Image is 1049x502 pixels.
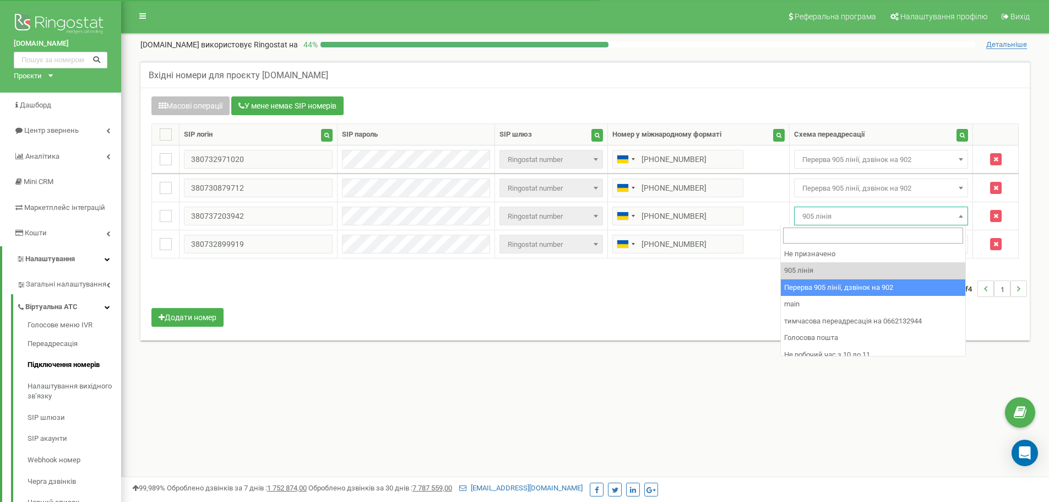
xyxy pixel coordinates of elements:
div: Telephone country code [613,150,638,168]
a: Віртуальна АТС [17,294,121,317]
input: Пошук за номером [14,52,107,68]
button: У мене немає SIP номерів [231,96,344,115]
span: 99,989% [132,484,165,492]
button: Додати номер [151,308,224,327]
span: Оброблено дзвінків за 30 днів : [308,484,452,492]
span: Ringostat number [499,207,604,225]
li: Голосова пошта [781,330,965,347]
p: [DOMAIN_NAME] [140,39,298,50]
span: Налаштування [25,255,75,263]
input: 050 123 4567 [612,179,743,197]
a: Підключення номерів [28,354,121,376]
span: Перерва 905 лінії, дзвінок на 902 [798,181,964,196]
u: 7 787 559,00 [412,484,452,492]
span: Оброблено дзвінків за 7 днів : [167,484,307,492]
span: Налаштування профілю [900,12,987,21]
span: Ringostat number [499,235,604,253]
div: Проєкти [14,71,42,82]
span: Загальні налаштування [26,279,106,290]
a: Webhook номер [28,450,121,471]
div: SIP логін [184,129,213,140]
a: [EMAIL_ADDRESS][DOMAIN_NAME] [459,484,583,492]
span: Ringostat number [499,179,604,197]
a: Налаштування вихідного зв’язку [28,376,121,407]
a: Переадресація [28,333,121,355]
span: Ringostat number [503,209,600,224]
a: Загальні налаштування [17,272,121,294]
li: Не робочий час з 10 до 11 [781,347,965,364]
a: SIP акаунти [28,428,121,450]
span: Ringostat number [503,181,600,196]
img: Ringostat logo [14,11,107,39]
span: Реферальна програма [795,12,876,21]
div: Схема переадресації [794,129,865,140]
input: 050 123 4567 [612,235,743,253]
li: Не призначено [781,246,965,263]
span: Ringostat number [503,152,600,168]
button: Масові операції [151,96,230,115]
span: 905 лінія [798,209,964,224]
li: 905 лінія [781,262,965,279]
span: Аналiтика [25,152,59,160]
a: [DOMAIN_NAME] [14,39,107,49]
span: Детальніше [986,40,1027,49]
div: Telephone country code [613,207,638,225]
span: використовує Ringostat на [201,40,298,49]
nav: ... [952,269,1027,308]
span: 905 лінія [794,207,968,225]
a: Налаштування [2,246,121,272]
a: SIP шлюзи [28,407,121,429]
span: Перерва 905 лінії, дзвінок на 902 [794,179,968,197]
span: Ringostat number [499,150,604,169]
li: main [781,296,965,313]
p: 44 % [298,39,320,50]
span: Кошти [25,229,47,237]
div: Номер у міжнародному форматі [612,129,721,140]
th: SIP пароль [337,124,494,145]
li: тимчасова переадресація на 0662132944 [781,313,965,330]
u: 1 752 874,00 [267,484,307,492]
li: 1 [994,280,1010,297]
div: Telephone country code [613,179,638,197]
a: Голосове меню IVR [28,320,121,333]
input: 050 123 4567 [612,207,743,225]
h5: Вхідні номери для проєкту [DOMAIN_NAME] [149,71,328,80]
span: Центр звернень [24,126,79,134]
span: Маркетплейс інтеграцій [24,203,105,212]
input: 050 123 4567 [612,150,743,169]
span: Вихід [1010,12,1030,21]
span: Mini CRM [24,177,53,186]
span: Віртуальна АТС [25,302,78,312]
span: Ringostat number [503,237,600,252]
li: Перерва 905 лінії, дзвінок на 902 [781,279,965,296]
a: Черга дзвінків [28,471,121,493]
span: Дашборд [20,101,51,109]
div: Telephone country code [613,235,638,253]
span: Перерва 905 лінії, дзвінок на 902 [798,152,964,168]
div: SIP шлюз [499,129,532,140]
div: Open Intercom Messenger [1012,440,1038,466]
span: Перерва 905 лінії, дзвінок на 902 [794,150,968,169]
